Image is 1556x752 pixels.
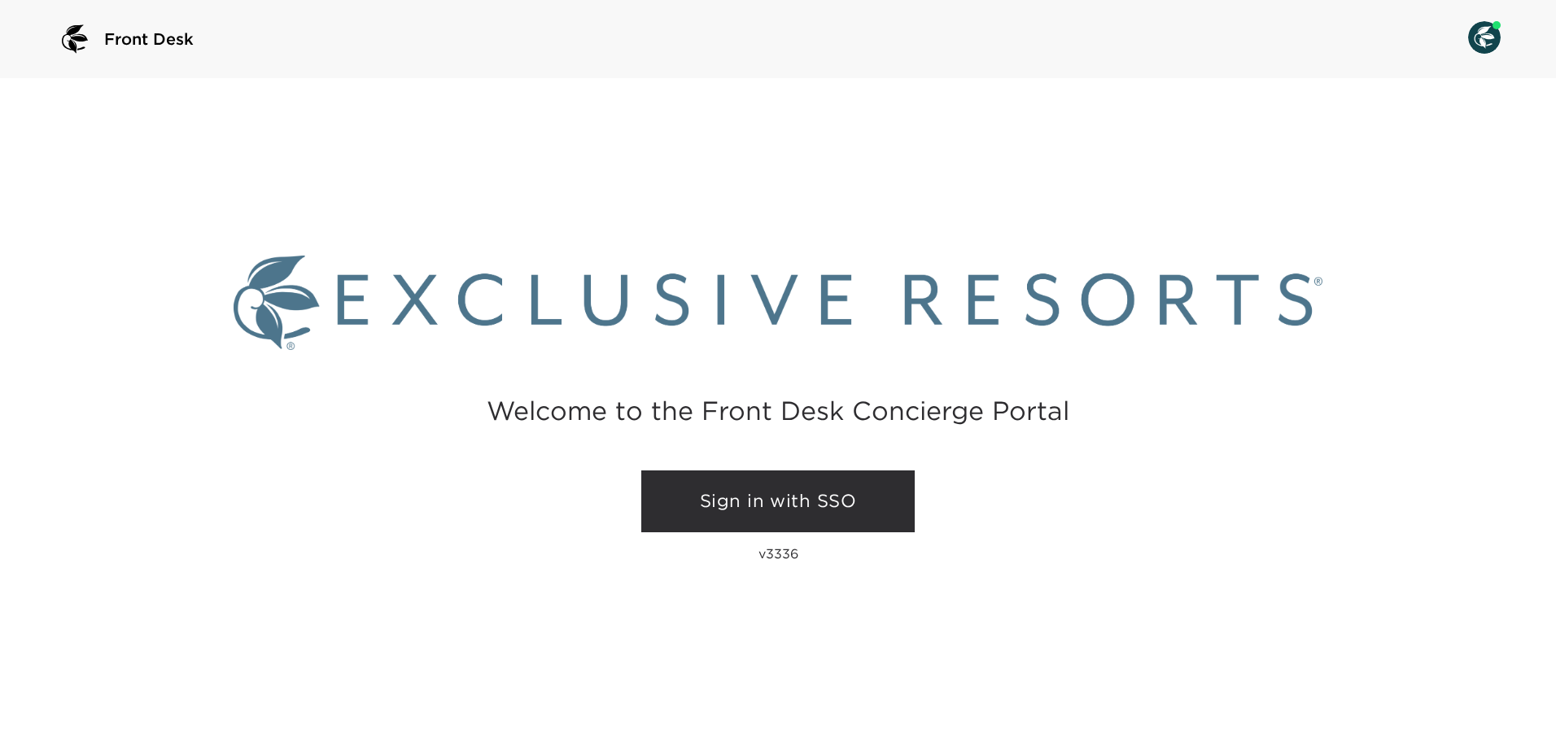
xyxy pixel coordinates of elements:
[104,28,194,50] span: Front Desk
[1468,21,1501,54] img: User
[758,545,798,562] p: v3336
[487,398,1069,423] h2: Welcome to the Front Desk Concierge Portal
[55,20,94,59] img: logo
[234,256,1322,350] img: Exclusive Resorts logo
[641,470,915,532] a: Sign in with SSO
